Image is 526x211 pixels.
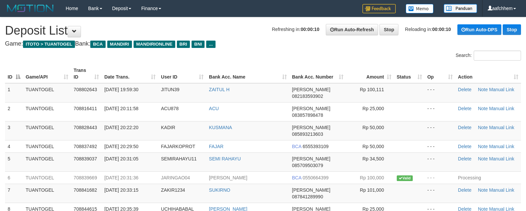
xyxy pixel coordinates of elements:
a: FAJAR [209,144,224,149]
a: Delete [458,87,471,92]
a: Stop [379,24,398,35]
span: ZAKIR1234 [161,187,185,193]
span: [PERSON_NAME] [292,187,330,193]
td: - - - [425,184,455,203]
span: BNI [192,41,205,48]
a: Manual Link [489,106,514,111]
span: Rp 100,000 [360,175,384,180]
a: ZAITUL H [209,87,230,92]
a: Stop [503,24,521,35]
span: Rp 101,000 [360,187,384,193]
span: [PERSON_NAME] [292,87,330,92]
a: Note [478,187,488,193]
span: BCA [292,175,301,180]
h1: Deposit List [5,24,521,37]
td: 5 [5,152,23,171]
span: 708802643 [74,87,97,92]
span: [DATE] 20:31:05 [104,156,138,161]
a: Delete [458,125,471,130]
span: 708839037 [74,156,97,161]
span: MANDIRI [107,41,132,48]
span: ACU878 [161,106,179,111]
img: Feedback.jpg [362,4,396,13]
span: Copy 0550664399 to clipboard [302,175,328,180]
td: - - - [425,121,455,140]
td: Processing [455,171,521,184]
span: BRI [177,41,190,48]
th: Action: activate to sort column ascending [455,64,521,83]
a: ACU [209,106,219,111]
input: Search: [474,51,521,61]
span: JARINGAO04 [161,175,190,180]
span: 708816411 [74,106,97,111]
span: Copy 085709503079 to clipboard [292,163,323,168]
span: ITOTO > TUANTOGEL [23,41,75,48]
td: TUANTOGEL [23,140,71,152]
span: [PERSON_NAME] [292,106,330,111]
span: Reloading in: [405,27,451,32]
span: [DATE] 20:11:58 [104,106,138,111]
img: MOTION_logo.png [5,3,56,13]
span: Rp 100,111 [360,87,384,92]
th: ID: activate to sort column descending [5,64,23,83]
span: Copy 083857898478 to clipboard [292,112,323,118]
span: 708837492 [74,144,97,149]
a: KUSMANA [209,125,232,130]
span: [DATE] 20:33:15 [104,187,138,193]
th: Bank Acc. Number: activate to sort column ascending [289,64,346,83]
a: [PERSON_NAME] [209,175,247,180]
th: Op: activate to sort column ascending [425,64,455,83]
td: 1 [5,83,23,103]
span: [DATE] 19:59:30 [104,87,138,92]
a: SUKIRNO [209,187,230,193]
a: Manual Link [489,156,514,161]
img: Button%20Memo.svg [406,4,434,13]
span: Rp 25,000 [362,106,384,111]
td: 3 [5,121,23,140]
th: User ID: activate to sort column ascending [158,64,206,83]
td: - - - [425,152,455,171]
td: - - - [425,83,455,103]
span: [PERSON_NAME] [292,125,330,130]
a: Note [478,144,488,149]
a: Run Auto-Refresh [326,24,378,35]
span: SEMIRAHAYU11 [161,156,197,161]
a: Manual Link [489,87,514,92]
a: Delete [458,156,471,161]
strong: 00:00:10 [432,27,451,32]
td: TUANTOGEL [23,171,71,184]
img: panduan.png [444,4,477,13]
td: TUANTOGEL [23,121,71,140]
td: - - - [425,102,455,121]
span: ... [206,41,215,48]
td: - - - [425,140,455,152]
span: MANDIRIONLINE [134,41,175,48]
th: Status: activate to sort column ascending [394,64,425,83]
td: TUANTOGEL [23,83,71,103]
span: FAJARKOPROT [161,144,195,149]
td: 7 [5,184,23,203]
span: BCA [292,144,301,149]
span: Valid transaction [397,175,413,181]
span: 708828443 [74,125,97,130]
span: Copy 082183593902 to clipboard [292,94,323,99]
span: 708839669 [74,175,97,180]
h4: Game: Bank: [5,41,521,47]
td: TUANTOGEL [23,152,71,171]
td: 6 [5,171,23,184]
a: Delete [458,106,471,111]
a: Manual Link [489,187,514,193]
span: JITUN39 [161,87,179,92]
a: Delete [458,187,471,193]
span: Rp 34,500 [362,156,384,161]
a: Manual Link [489,144,514,149]
td: - - - [425,171,455,184]
td: TUANTOGEL [23,102,71,121]
a: Note [478,156,488,161]
span: Rp 50,000 [362,125,384,130]
a: Delete [458,144,471,149]
td: 2 [5,102,23,121]
a: Note [478,87,488,92]
strong: 00:00:10 [301,27,319,32]
span: [PERSON_NAME] [292,156,330,161]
